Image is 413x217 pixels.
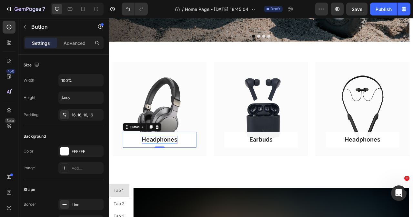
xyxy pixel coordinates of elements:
[59,74,103,86] input: Auto
[182,21,186,25] button: Dot
[109,18,413,217] iframe: Design area
[300,150,346,160] div: Headphones
[24,61,41,70] div: Size
[5,118,15,123] div: Beta
[24,148,34,154] div: Color
[72,112,102,118] div: 16, 16, 16, 16
[59,92,103,104] input: Auto
[147,145,240,165] button: Earbuds
[122,3,148,15] div: Undo/Redo
[72,149,102,154] div: FFFFFF
[179,150,208,160] div: Earbuds
[404,176,409,181] span: 1
[26,136,40,142] div: Button
[346,3,368,15] button: Save
[24,165,35,171] div: Image
[64,40,86,46] p: Advanced
[352,6,362,12] span: Save
[376,6,392,13] div: Publish
[32,40,50,46] p: Settings
[31,23,86,31] p: Button
[72,202,102,208] div: Line
[188,21,192,25] button: Dot
[24,95,35,101] div: Height
[201,21,205,25] button: Dot
[6,69,15,74] div: 450
[195,21,199,25] button: Dot
[270,6,280,12] span: Draft
[185,6,248,13] span: Home Page - [DATE] 18:45:04
[276,145,369,165] button: Headphones
[24,77,34,83] div: Width
[24,187,35,192] div: Shape
[42,5,45,13] p: 7
[370,3,397,15] button: Publish
[24,202,36,207] div: Border
[72,165,102,171] div: Add...
[391,185,407,201] iframe: Intercom live chat
[182,6,184,13] span: /
[24,112,38,118] div: Padding
[3,3,48,15] button: 7
[24,133,46,139] div: Background
[42,150,87,160] div: Headphones
[18,145,111,165] button: Headphones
